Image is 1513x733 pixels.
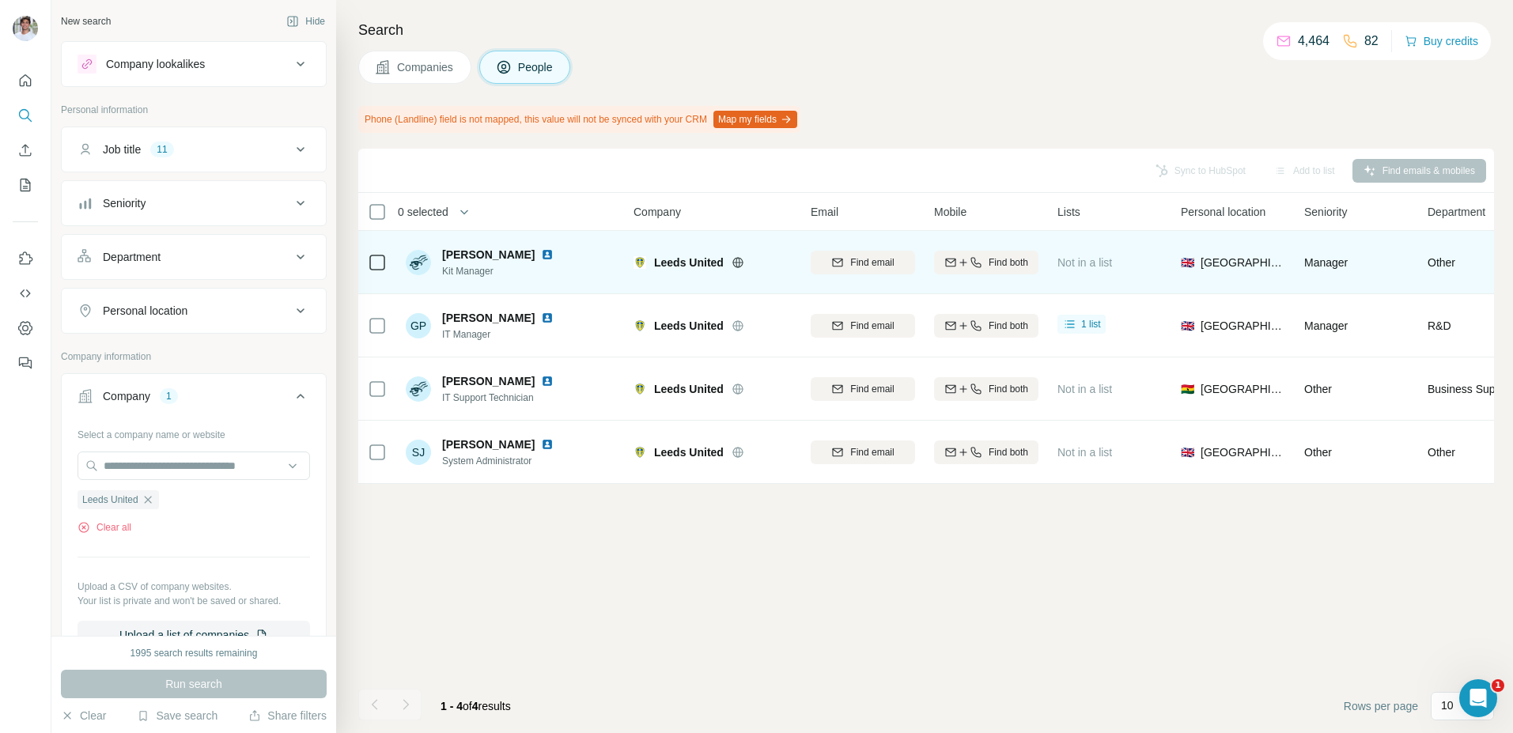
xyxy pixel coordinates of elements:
img: Logo of Leeds United [634,383,646,395]
button: Enrich CSV [13,136,38,164]
span: Lists [1057,204,1080,220]
img: Avatar [13,16,38,41]
img: Avatar [406,376,431,402]
div: Select a company name or website [78,421,310,442]
button: Find email [811,377,915,401]
button: Clear [61,708,106,724]
span: Find both [989,382,1028,396]
button: Clear all [78,520,131,535]
button: Feedback [13,349,38,377]
span: Seniority [1304,204,1347,220]
span: [GEOGRAPHIC_DATA] [1201,255,1285,270]
span: [GEOGRAPHIC_DATA] [1201,381,1285,397]
button: Map my fields [713,111,797,128]
div: Personal location [103,303,187,319]
span: Find both [989,319,1028,333]
span: Other [1304,383,1332,395]
div: SJ [406,440,431,465]
span: Leeds United [82,493,138,507]
div: Phone (Landline) field is not mapped, this value will not be synced with your CRM [358,106,800,133]
span: Companies [397,59,455,75]
span: 1 - 4 [441,700,463,712]
span: [PERSON_NAME] [442,373,535,389]
div: Seniority [103,195,146,211]
span: 1 [1492,679,1504,692]
span: Other [1428,255,1455,270]
button: Department [62,238,326,276]
span: Email [811,204,838,220]
div: Company [103,388,150,404]
img: Logo of Leeds United [634,256,646,269]
button: Save search [137,708,217,724]
img: Avatar [406,250,431,275]
span: [PERSON_NAME] [442,247,535,263]
div: GP [406,313,431,338]
span: of [463,700,472,712]
h4: Search [358,19,1494,41]
span: IT Support Technician [442,391,560,405]
span: 🇬🇧 [1181,444,1194,460]
span: Department [1428,204,1485,220]
span: System Administrator [442,454,560,468]
span: [GEOGRAPHIC_DATA] [1201,444,1285,460]
button: Search [13,101,38,130]
img: Logo of Leeds United [634,446,646,459]
button: Find both [934,440,1038,464]
span: [PERSON_NAME] [442,436,535,452]
button: Company1 [62,377,326,421]
span: Kit Manager [442,264,560,278]
div: 1995 search results remaining [130,646,258,660]
span: IT Manager [442,327,560,342]
span: Leeds United [654,444,724,460]
span: 🇬🇧 [1181,255,1194,270]
span: [GEOGRAPHIC_DATA] [1201,318,1285,334]
p: 82 [1364,32,1379,51]
span: 4 [472,700,478,712]
img: LinkedIn logo [541,248,554,261]
span: Other [1428,444,1455,460]
button: Share filters [248,708,327,724]
span: Find both [989,445,1028,459]
button: My lists [13,171,38,199]
div: Job title [103,142,141,157]
span: Find email [850,319,894,333]
p: Your list is private and won't be saved or shared. [78,594,310,608]
span: Manager [1304,319,1348,332]
span: Not in a list [1057,446,1112,459]
button: Quick start [13,66,38,95]
span: Manager [1304,256,1348,269]
button: Find email [811,314,915,338]
span: Find both [989,255,1028,270]
button: Use Surfe on LinkedIn [13,244,38,273]
button: Find both [934,314,1038,338]
iframe: Intercom live chat [1459,679,1497,717]
button: Company lookalikes [62,45,326,83]
span: Find email [850,382,894,396]
span: Leeds United [654,318,724,334]
div: Department [103,249,161,265]
span: Not in a list [1057,256,1112,269]
span: 0 selected [398,204,448,220]
span: Find email [850,445,894,459]
span: Rows per page [1344,698,1418,714]
span: Find email [850,255,894,270]
button: Hide [275,9,336,33]
span: 🇬🇧 [1181,318,1194,334]
button: Dashboard [13,314,38,342]
span: Mobile [934,204,966,220]
span: People [518,59,554,75]
img: LinkedIn logo [541,375,554,387]
div: Company lookalikes [106,56,205,72]
button: Find email [811,440,915,464]
p: 4,464 [1298,32,1330,51]
img: LinkedIn logo [541,312,554,324]
span: Not in a list [1057,383,1112,395]
img: Logo of Leeds United [634,319,646,332]
span: R&D [1428,318,1451,334]
div: 1 [160,389,178,403]
span: Other [1304,446,1332,459]
span: 🇬🇭 [1181,381,1194,397]
button: Buy credits [1405,30,1478,52]
span: [PERSON_NAME] [442,310,535,326]
img: LinkedIn logo [541,438,554,451]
